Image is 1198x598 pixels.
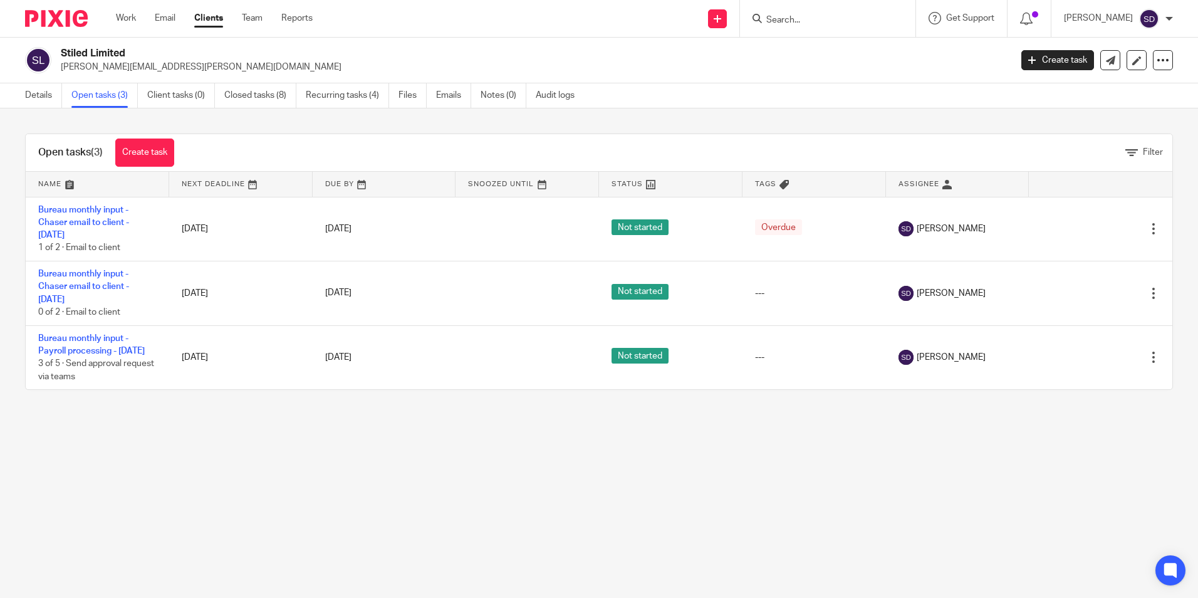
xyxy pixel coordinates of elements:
[612,219,669,235] span: Not started
[755,287,873,300] div: ---
[25,83,62,108] a: Details
[325,353,352,362] span: [DATE]
[281,12,313,24] a: Reports
[147,83,215,108] a: Client tasks (0)
[536,83,584,108] a: Audit logs
[612,284,669,300] span: Not started
[765,15,878,26] input: Search
[91,147,103,157] span: (3)
[38,244,120,253] span: 1 of 2 · Email to client
[38,359,154,381] span: 3 of 5 · Send approval request via teams
[917,287,986,300] span: [PERSON_NAME]
[755,351,873,364] div: ---
[61,61,1003,73] p: [PERSON_NAME][EMAIL_ADDRESS][PERSON_NAME][DOMAIN_NAME]
[169,197,313,261] td: [DATE]
[1139,9,1159,29] img: svg%3E
[38,308,120,317] span: 0 of 2 · Email to client
[38,270,129,304] a: Bureau monthly input - Chaser email to client - [DATE]
[481,83,526,108] a: Notes (0)
[1021,50,1094,70] a: Create task
[325,224,352,233] span: [DATE]
[398,83,427,108] a: Files
[1143,148,1163,157] span: Filter
[38,334,145,355] a: Bureau monthly input - Payroll processing - [DATE]
[917,223,986,235] span: [PERSON_NAME]
[468,181,534,187] span: Snoozed Until
[612,348,669,364] span: Not started
[306,83,389,108] a: Recurring tasks (4)
[898,350,914,365] img: svg%3E
[116,12,136,24] a: Work
[155,12,175,24] a: Email
[436,83,471,108] a: Emails
[169,325,313,389] td: [DATE]
[917,351,986,364] span: [PERSON_NAME]
[612,181,643,187] span: Status
[755,181,776,187] span: Tags
[194,12,223,24] a: Clients
[898,286,914,301] img: svg%3E
[38,146,103,159] h1: Open tasks
[169,261,313,326] td: [DATE]
[242,12,263,24] a: Team
[115,139,174,167] a: Create task
[38,206,129,240] a: Bureau monthly input - Chaser email to client - [DATE]
[325,289,352,298] span: [DATE]
[1064,12,1133,24] p: [PERSON_NAME]
[898,221,914,236] img: svg%3E
[946,14,994,23] span: Get Support
[224,83,296,108] a: Closed tasks (8)
[25,47,51,73] img: svg%3E
[755,219,802,235] span: Overdue
[61,47,814,60] h2: Stiled Limited
[25,10,88,27] img: Pixie
[71,83,138,108] a: Open tasks (3)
